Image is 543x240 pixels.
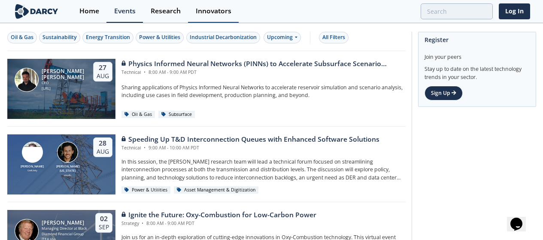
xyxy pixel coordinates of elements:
button: Sustainability [39,32,80,43]
div: 28 [97,139,109,148]
div: Events [114,8,136,15]
div: Oil & Gas [121,111,155,118]
div: Aug [97,148,109,155]
div: Power & Utilities [139,33,180,41]
div: Aug [97,72,109,80]
div: [PERSON_NAME] [19,164,46,169]
input: Advanced Search [421,3,493,19]
div: CEO [42,80,85,86]
div: 27 [97,64,109,72]
div: envelio [55,173,81,177]
div: Sep [99,223,109,231]
button: Oil & Gas [7,32,37,43]
div: Stay up to date on the latest technology trends in your sector. [425,61,530,81]
div: [PERSON_NAME][US_STATE] [55,164,81,173]
div: Technical 9:00 AM - 10:00 AM PDT [121,145,379,152]
button: Power & Utilities [136,32,184,43]
div: Speeding Up T&D Interconnection Queues with Enhanced Software Solutions [121,134,379,145]
button: All Filters [319,32,349,43]
div: Energy Transition [86,33,130,41]
iframe: chat widget [507,206,534,231]
span: • [143,145,147,151]
div: Strategy 8:00 AM - 9:00 AM PDT [121,220,316,227]
div: 02 [99,215,109,223]
a: Log In [499,3,530,19]
div: Ignite the Future: Oxy-Combustion for Low-Carbon Power [121,210,316,220]
a: Ruben Rodriguez Torrado [PERSON_NAME] [PERSON_NAME] CEO [URL] 27 Aug Physics Informed Neural Netw... [7,59,406,119]
div: [PERSON_NAME] [42,220,88,226]
div: Power & Utilities [121,186,171,194]
img: Ruben Rodriguez Torrado [15,68,39,92]
div: Physics Informed Neural Networks (PINNs) to Accelerate Subsurface Scenario Analysis [121,59,406,69]
div: Industrial Decarbonization [190,33,257,41]
div: All Filters [322,33,345,41]
div: GridUnity [19,169,46,172]
div: Asset Management & Digitization [174,186,259,194]
p: In this session, the [PERSON_NAME] research team will lead a technical forum focused on streamlin... [121,158,406,182]
div: Register [425,32,530,47]
span: • [143,69,147,75]
div: Oil & Gas [11,33,33,41]
div: Technical 8:00 AM - 9:00 AM PDT [121,69,406,76]
img: Luigi Montana [57,142,78,163]
a: Brian Fitzsimons [PERSON_NAME] GridUnity Luigi Montana [PERSON_NAME][US_STATE] envelio 28 Aug Spe... [7,134,406,194]
button: Energy Transition [82,32,133,43]
div: Managing Director at Black Diamond Financial Group [42,226,88,237]
a: Sign Up [425,86,463,100]
div: Sustainability [42,33,77,41]
div: [PERSON_NAME] [PERSON_NAME] [42,68,85,80]
div: Innovators [196,8,231,15]
img: logo-wide.svg [13,4,60,19]
div: [URL] [42,86,85,91]
span: • [140,220,145,226]
img: Brian Fitzsimons [22,142,43,163]
button: Industrial Decarbonization [186,32,260,43]
div: Subsurface [158,111,195,118]
p: Sharing applications of Physics Informed Neural Networks to accelerate reservoir simulation and s... [121,84,406,100]
div: Research [151,8,181,15]
div: Upcoming [264,32,301,43]
div: Home [79,8,99,15]
div: Join your peers [425,47,530,61]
